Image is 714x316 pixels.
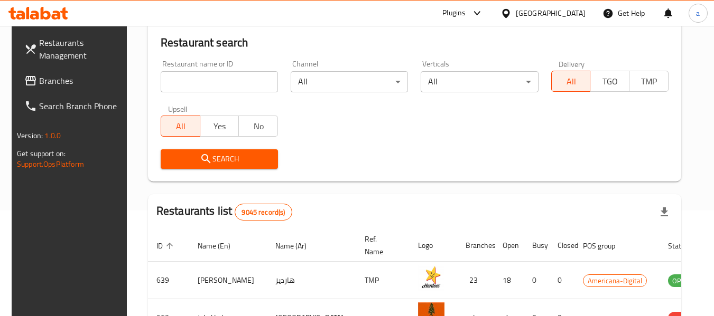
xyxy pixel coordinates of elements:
[243,119,274,134] span: No
[634,74,664,89] span: TMP
[652,199,677,225] div: Export file
[205,119,235,134] span: Yes
[549,262,574,299] td: 0
[169,152,270,166] span: Search
[168,105,188,112] label: Upsell
[549,229,574,262] th: Closed
[583,240,629,252] span: POS group
[39,100,123,112] span: Search Branch Phone
[148,262,189,299] td: 639
[516,7,586,19] div: [GEOGRAPHIC_DATA]
[198,240,244,252] span: Name (En)
[590,71,629,92] button: TGO
[235,204,292,221] div: Total records count
[524,262,549,299] td: 0
[16,30,131,68] a: Restaurants Management
[200,116,239,137] button: Yes
[17,147,66,160] span: Get support on:
[595,74,625,89] span: TGO
[559,60,585,68] label: Delivery
[629,71,669,92] button: TMP
[494,229,524,262] th: Open
[457,229,494,262] th: Branches
[365,233,397,258] span: Ref. Name
[235,207,291,217] span: 9045 record(s)
[44,129,61,142] span: 1.0.0
[551,71,591,92] button: All
[410,229,457,262] th: Logo
[267,262,356,299] td: هارديز
[17,129,43,142] span: Version:
[39,74,123,87] span: Branches
[16,93,131,119] a: Search Branch Phone
[494,262,524,299] td: 18
[39,36,123,62] span: Restaurants Management
[696,7,700,19] span: a
[161,116,200,137] button: All
[668,275,694,287] span: OPEN
[556,74,587,89] span: All
[421,71,538,92] div: All
[238,116,278,137] button: No
[668,240,702,252] span: Status
[583,275,646,287] span: Americana-Digital
[189,262,267,299] td: [PERSON_NAME]
[418,265,444,291] img: Hardee's
[291,71,408,92] div: All
[275,240,320,252] span: Name (Ar)
[156,203,292,221] h2: Restaurants list
[161,35,669,51] h2: Restaurant search
[156,240,177,252] span: ID
[524,229,549,262] th: Busy
[161,71,278,92] input: Search for restaurant name or ID..
[16,68,131,93] a: Branches
[17,157,84,171] a: Support.OpsPlatform
[457,262,494,299] td: 23
[161,149,278,169] button: Search
[442,7,466,20] div: Plugins
[356,262,410,299] td: TMP
[165,119,196,134] span: All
